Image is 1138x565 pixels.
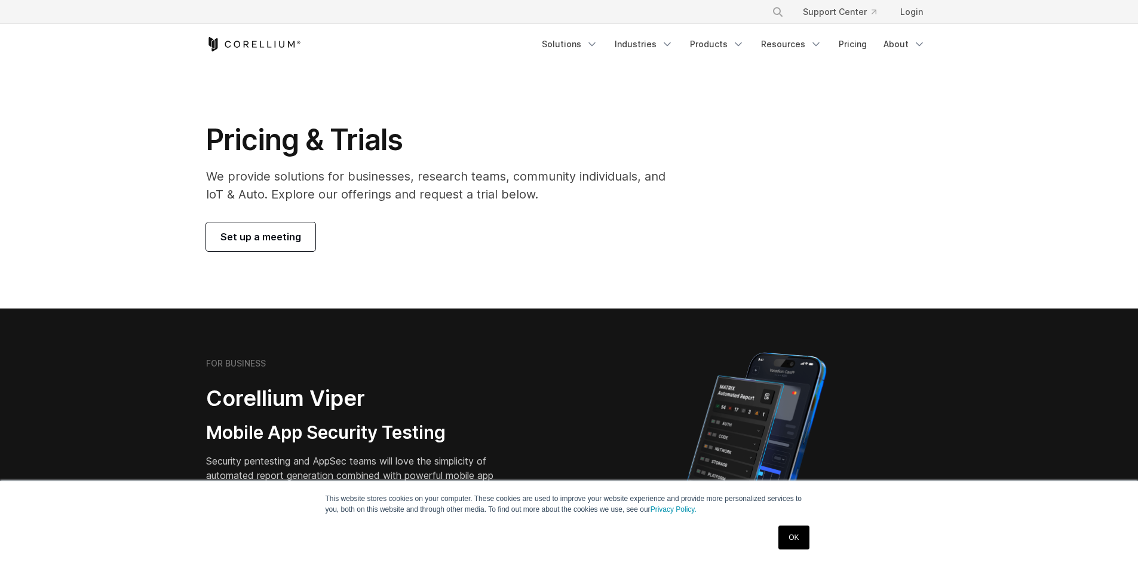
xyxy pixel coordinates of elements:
a: Solutions [535,33,605,55]
a: Privacy Policy. [651,505,697,514]
a: Pricing [832,33,874,55]
div: Navigation Menu [535,33,933,55]
button: Search [767,1,789,23]
h6: FOR BUSINESS [206,358,266,369]
a: Resources [754,33,829,55]
a: Industries [608,33,680,55]
a: Login [891,1,933,23]
h1: Pricing & Trials [206,122,682,158]
a: Products [683,33,751,55]
p: We provide solutions for businesses, research teams, community individuals, and IoT & Auto. Explo... [206,167,682,203]
span: Set up a meeting [220,230,301,244]
a: Support Center [793,1,886,23]
a: Corellium Home [206,37,301,51]
h3: Mobile App Security Testing [206,422,512,444]
a: OK [778,526,809,549]
div: Navigation Menu [757,1,933,23]
p: This website stores cookies on your computer. These cookies are used to improve your website expe... [326,493,813,515]
a: Set up a meeting [206,222,315,251]
p: Security pentesting and AppSec teams will love the simplicity of automated report generation comb... [206,454,512,497]
h2: Corellium Viper [206,385,512,412]
img: Corellium MATRIX automated report on iPhone showing app vulnerability test results across securit... [667,347,846,556]
a: About [876,33,933,55]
